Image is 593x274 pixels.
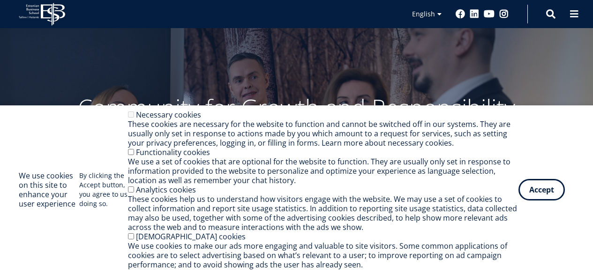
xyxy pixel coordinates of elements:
[128,119,518,148] div: These cookies are necessary for the website to function and cannot be switched off in our systems...
[484,9,495,19] a: Youtube
[128,157,518,185] div: We use a set of cookies that are optional for the website to function. They are usually only set ...
[128,241,518,269] div: We use cookies to make our ads more engaging and valuable to site visitors. Some common applicati...
[136,231,246,242] label: [DEMOGRAPHIC_DATA] cookies
[79,171,128,208] p: By clicking the Accept button, you agree to us doing so.
[499,9,509,19] a: Instagram
[518,179,565,200] button: Accept
[470,9,479,19] a: Linkedin
[136,185,196,195] label: Analytics cookies
[456,9,465,19] a: Facebook
[136,110,201,120] label: Necessary cookies
[136,147,210,157] label: Functionality cookies
[48,94,545,122] p: Community for Growth and Responsibility
[128,194,518,232] div: These cookies help us to understand how visitors engage with the website. We may use a set of coo...
[19,171,79,208] h2: We use cookies on this site to enhance your user experience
